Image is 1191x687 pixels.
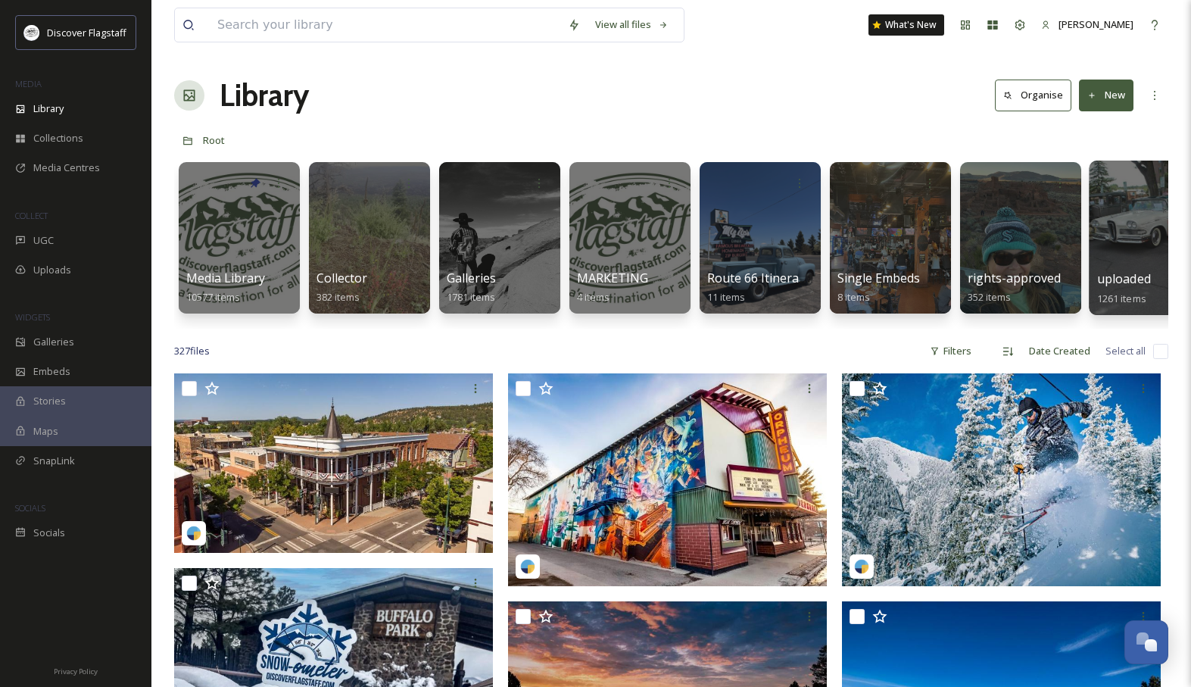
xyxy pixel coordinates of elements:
a: Library [220,73,309,118]
a: rights-approved352 items [968,271,1061,304]
a: View all files [588,10,676,39]
span: WIDGETS [15,311,50,323]
span: MEDIA [15,78,42,89]
a: Single Embeds8 items [837,271,920,304]
a: Root [203,131,225,149]
span: SOCIALS [15,502,45,514]
a: MARKETING4 items [577,271,648,304]
button: Open Chat [1124,620,1168,664]
span: Galleries [33,335,74,349]
span: 352 items [968,290,1011,304]
span: rights-approved [968,270,1061,286]
span: Stories [33,394,66,408]
span: 8 items [837,290,870,304]
span: Collections [33,131,83,145]
img: discoverflagstaff-1882513.jpg [508,373,827,586]
a: Collector382 items [316,271,367,304]
a: uploaded1261 items [1097,272,1151,305]
img: discoverflagstaff-1882522.jpg [174,373,493,553]
span: COLLECT [15,210,48,221]
span: Media Library [186,270,265,286]
span: Socials [33,526,65,540]
span: UGC [33,233,54,248]
span: MARKETING [577,270,648,286]
img: snapsea-logo.png [186,526,201,541]
span: 11 items [707,290,745,304]
span: 382 items [316,290,360,304]
button: New [1079,80,1133,111]
img: snapsea-logo.png [854,559,869,574]
span: SnapLink [33,454,75,468]
span: Route 66 Itinerary Subgroup Photos [707,270,915,286]
span: 4 items [577,290,610,304]
a: Privacy Policy [54,661,98,679]
span: Single Embeds [837,270,920,286]
img: Untitled%20design%20(1).png [24,25,39,40]
img: discoverflagstaff-1882502.jpg [842,373,1161,586]
span: Uploads [33,263,71,277]
div: Date Created [1021,336,1098,366]
span: Media Centres [33,161,100,175]
div: Filters [922,336,979,366]
span: 1261 items [1097,291,1146,304]
span: Discover Flagstaff [47,26,126,39]
span: uploaded [1097,270,1151,287]
span: [PERSON_NAME] [1058,17,1133,31]
a: [PERSON_NAME] [1034,10,1141,39]
input: Search your library [210,8,560,42]
span: Collector [316,270,367,286]
a: Galleries1781 items [447,271,496,304]
a: Media Library10577 items [186,271,265,304]
button: Organise [995,80,1071,111]
span: 1781 items [447,290,495,304]
span: 10577 items [186,290,240,304]
img: snapsea-logo.png [520,559,535,574]
span: Embeds [33,364,70,379]
span: Library [33,101,64,116]
span: Select all [1105,344,1146,358]
a: Route 66 Itinerary Subgroup Photos11 items [707,271,915,304]
span: Privacy Policy [54,667,98,676]
span: 327 file s [174,344,210,358]
a: What's New [868,14,944,36]
span: Galleries [447,270,496,286]
span: Maps [33,424,58,439]
span: Root [203,133,225,147]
